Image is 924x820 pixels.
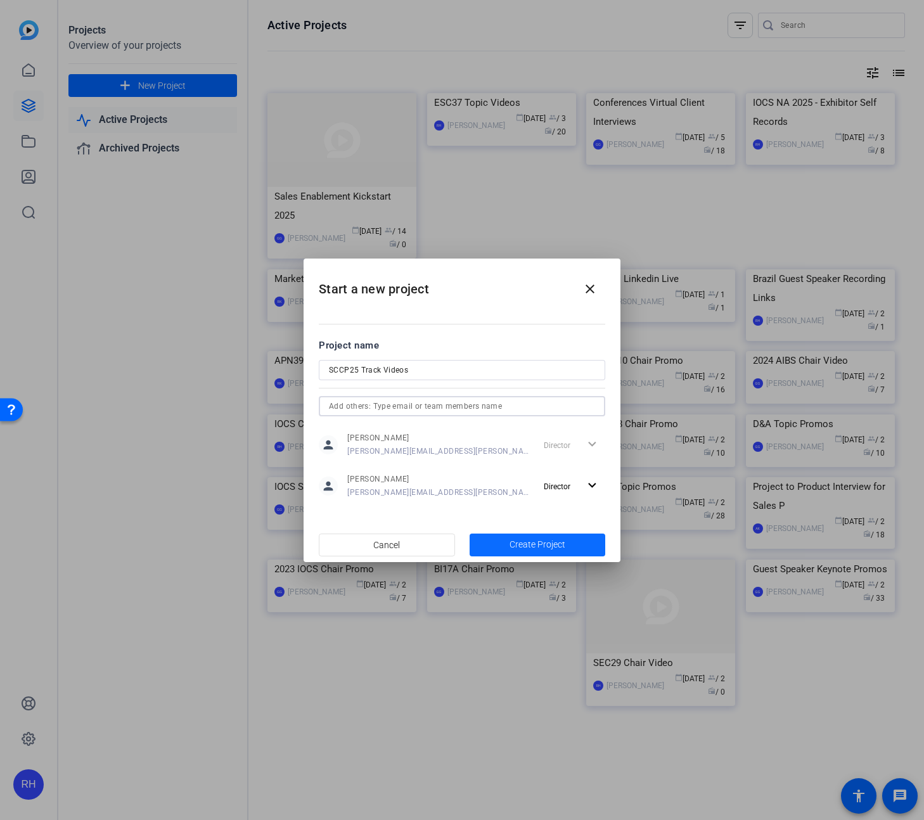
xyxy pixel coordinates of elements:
[539,475,605,497] button: Director
[347,487,529,497] span: [PERSON_NAME][EMAIL_ADDRESS][PERSON_NAME][PERSON_NAME][DOMAIN_NAME]
[319,534,455,556] button: Cancel
[584,478,600,494] mat-icon: expand_more
[347,433,529,443] span: [PERSON_NAME]
[319,338,605,352] div: Project name
[373,533,400,557] span: Cancel
[347,446,529,456] span: [PERSON_NAME][EMAIL_ADDRESS][PERSON_NAME][PERSON_NAME][DOMAIN_NAME]
[470,534,606,556] button: Create Project
[329,362,595,378] input: Enter Project Name
[510,538,565,551] span: Create Project
[304,259,620,310] h2: Start a new project
[319,435,338,454] mat-icon: person
[544,482,570,491] span: Director
[329,399,595,414] input: Add others: Type email or team members name
[582,281,598,297] mat-icon: close
[347,474,529,484] span: [PERSON_NAME]
[319,477,338,496] mat-icon: person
